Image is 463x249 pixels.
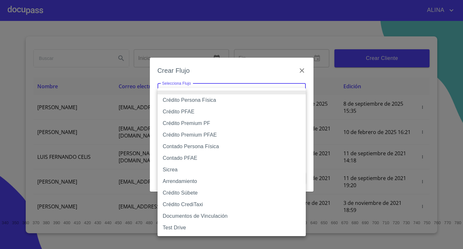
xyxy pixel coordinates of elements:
[158,129,306,141] li: Crédito Premium PFAE
[158,222,306,234] li: Test Drive
[158,94,306,106] li: Crédito Persona Física
[158,118,306,129] li: Crédito Premium PF
[158,141,306,152] li: Contado Persona Física
[158,91,306,94] li: None
[158,199,306,210] li: Crédito CrediTaxi
[158,176,306,187] li: Arrendamiento
[158,210,306,222] li: Documentos de Vinculación
[158,164,306,176] li: Sicrea
[158,152,306,164] li: Contado PFAE
[158,106,306,118] li: Crédito PFAE
[158,187,306,199] li: Crédito Súbete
